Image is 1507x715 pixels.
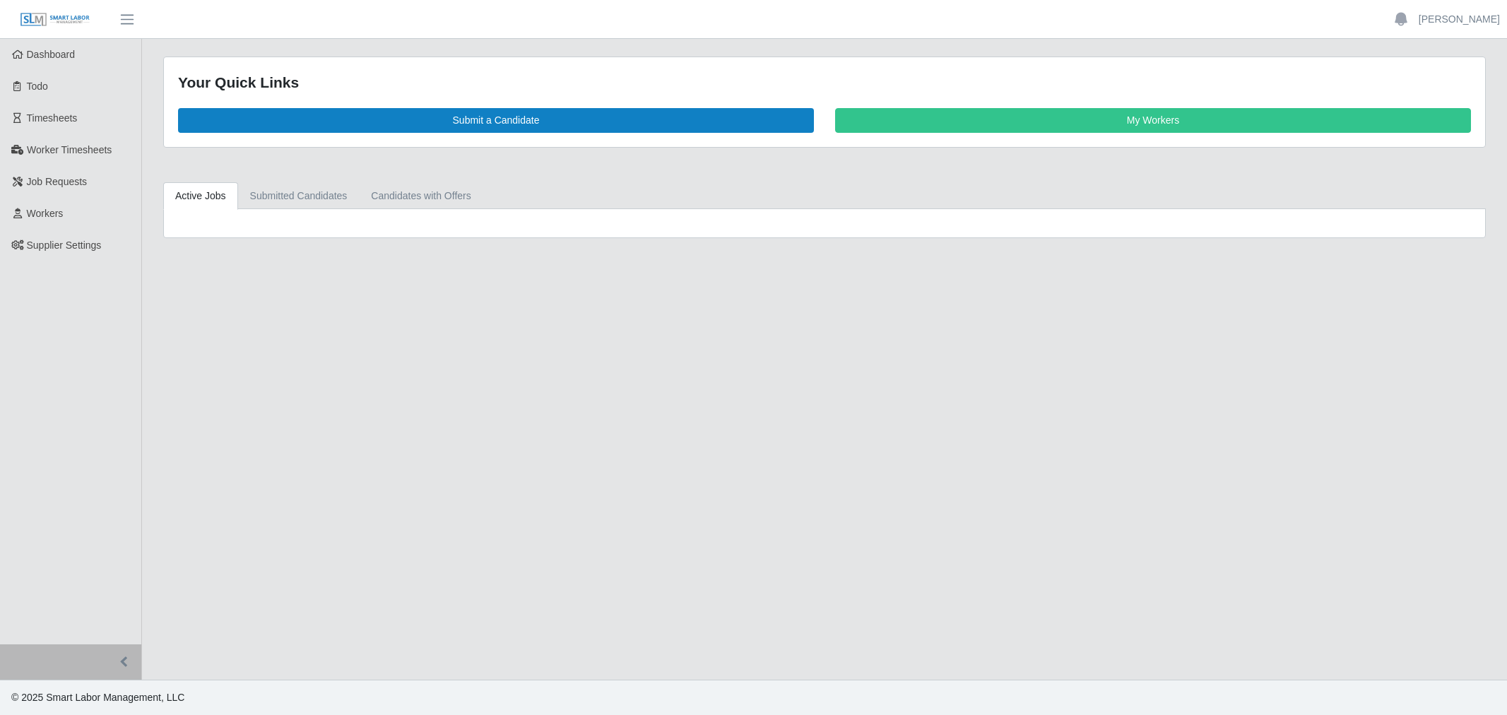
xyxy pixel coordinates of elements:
a: Candidates with Offers [359,182,483,210]
a: Submitted Candidates [238,182,360,210]
a: Active Jobs [163,182,238,210]
span: Supplier Settings [27,240,102,251]
span: Job Requests [27,176,88,187]
a: Submit a Candidate [178,108,814,133]
a: [PERSON_NAME] [1419,12,1500,27]
span: Dashboard [27,49,76,60]
span: Worker Timesheets [27,144,112,155]
span: Timesheets [27,112,78,124]
span: Todo [27,81,48,92]
span: Workers [27,208,64,219]
div: Your Quick Links [178,71,1471,94]
a: My Workers [835,108,1471,133]
span: © 2025 Smart Labor Management, LLC [11,692,184,703]
img: SLM Logo [20,12,90,28]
